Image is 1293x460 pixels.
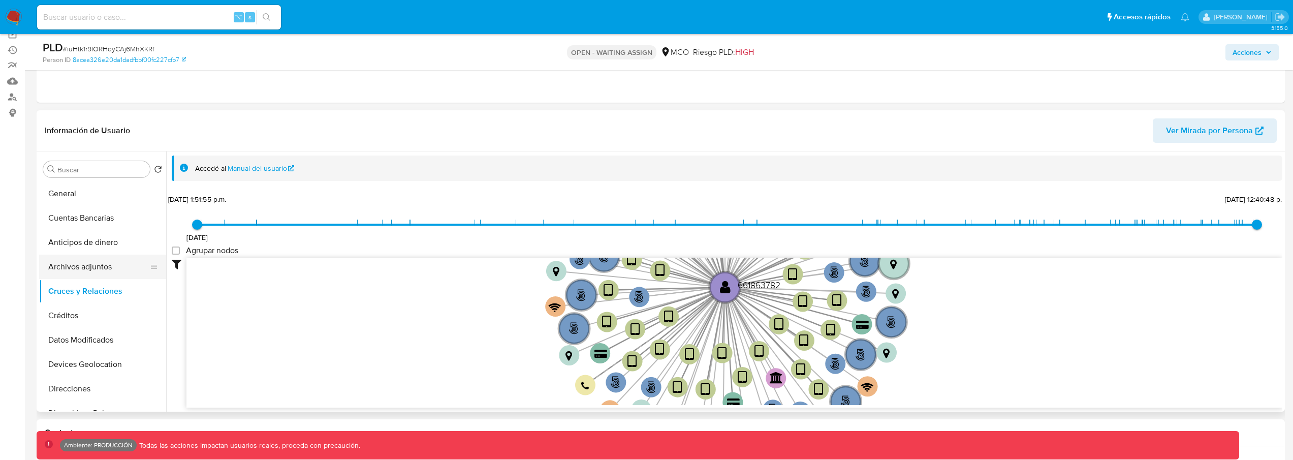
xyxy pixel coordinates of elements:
[685,347,695,362] text: 
[565,350,572,361] text: 
[228,164,295,173] a: Manual del usuario
[1225,44,1279,60] button: Acciones
[754,344,764,359] text: 
[575,253,584,265] text: 
[1153,118,1277,143] button: Ver Mirada por Persona
[39,230,166,255] button: Anticipos de dinero
[1181,13,1189,21] a: Notificaciones
[788,267,798,282] text: 
[567,45,656,59] p: OPEN - WAITING ASSIGN
[738,370,747,385] text: 
[646,381,656,393] text: 
[39,303,166,328] button: Créditos
[829,266,839,279] text: 
[856,320,869,330] text: 
[137,441,360,450] p: Todas las acciones impactan usuarios reales, proceda con precaución.
[39,401,166,425] button: Dispositivos Point
[796,362,806,377] text: 
[841,395,850,407] text: 
[47,165,55,173] button: Buscar
[39,352,166,377] button: Devices Geolocation
[43,55,71,65] b: Person ID
[1214,12,1271,22] p: kevin.palacios@mercadolibre.com
[39,206,166,230] button: Cuentas Bancarias
[576,289,586,301] text: 
[630,322,640,336] text: 
[693,47,754,58] span: Riesgo PLD:
[186,232,208,242] span: [DATE]
[673,380,682,394] text: 
[717,346,727,360] text: 
[39,328,166,352] button: Datos Modificados
[890,258,897,269] text: 
[655,263,665,278] text: 
[664,309,674,324] text: 
[39,255,158,279] button: Archivos adjuntos
[39,279,166,303] button: Cruces y Relaciones
[799,333,809,348] text: 
[1271,24,1288,32] span: 3.155.0
[248,12,251,22] span: s
[154,165,162,176] button: Volver al orden por defecto
[886,316,896,328] text: 
[43,39,63,55] b: PLD
[770,372,783,384] text: 
[39,377,166,401] button: Direcciones
[186,246,238,256] span: Agrupar nodos
[735,46,754,58] span: HIGH
[774,317,784,332] text: 
[548,302,561,314] text: 
[569,322,579,334] text: 
[39,181,166,206] button: General
[814,382,824,397] text: 
[64,443,133,447] p: Ambiente: PRODUCCIÓN
[45,427,1277,438] h1: Contactos
[701,382,710,397] text: 
[861,285,871,297] text: 
[883,347,890,358] text: 
[235,12,242,22] span: ⌥
[1114,12,1171,22] span: Accesos rápidos
[581,381,589,390] text: 
[638,405,644,416] text: 
[553,266,559,277] text: 
[627,354,637,369] text: 
[856,348,865,360] text: 
[1225,194,1289,204] span: [DATE] 12:40:48 p.m.
[798,294,808,309] text: 
[860,255,869,267] text: 
[627,253,637,267] text: 
[168,194,227,204] span: [DATE] 1:51:55 p.m.
[63,44,154,54] span: # iuHtk1r9IORHqyCAj6MhXKRf
[826,322,836,337] text: 
[37,11,281,24] input: Buscar usuario o caso...
[256,10,277,24] button: search-icon
[738,279,780,291] text: 661863782
[892,288,899,299] text: 
[611,376,620,388] text: 
[861,382,874,393] text: 
[1275,12,1285,22] a: Salir
[604,283,613,297] text: 
[195,164,226,173] span: Accedé al
[1233,44,1262,60] span: Acciones
[634,291,644,303] text: 
[1166,118,1253,143] span: Ver Mirada por Persona
[660,47,689,58] div: MCO
[720,280,731,294] text: 
[832,293,842,308] text: 
[602,315,612,329] text: 
[45,126,130,136] h1: Información de Usuario
[655,342,665,357] text: 
[73,55,186,65] a: 8acea326e20da1dadfbbf00fc227cfb7
[830,357,840,370] text: 
[594,349,607,359] text: 
[727,398,740,408] text: 
[172,247,180,255] input: Agrupar nodos
[57,165,146,174] input: Buscar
